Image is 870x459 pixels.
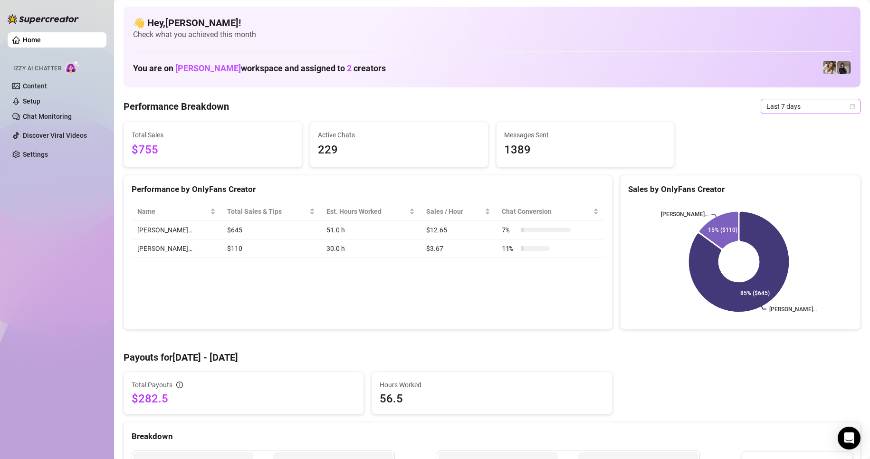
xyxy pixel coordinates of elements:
[23,132,87,139] a: Discover Viral Videos
[628,183,852,196] div: Sales by OnlyFans Creator
[23,36,41,44] a: Home
[321,239,421,258] td: 30.0 h
[13,64,61,73] span: Izzy AI Chatter
[421,221,496,239] td: $12.65
[132,391,356,406] span: $282.5
[132,221,221,239] td: [PERSON_NAME]…
[502,243,517,254] span: 11 %
[850,104,855,109] span: calendar
[769,306,817,313] text: [PERSON_NAME]…
[133,63,386,74] h1: You are on workspace and assigned to creators
[766,99,855,114] span: Last 7 days
[661,211,708,218] text: [PERSON_NAME]…
[380,391,604,406] span: 56.5
[132,202,221,221] th: Name
[132,239,221,258] td: [PERSON_NAME]…
[227,206,307,217] span: Total Sales & Tips
[426,206,483,217] span: Sales / Hour
[221,221,321,239] td: $645
[380,380,604,390] span: Hours Worked
[124,351,860,364] h4: Payouts for [DATE] - [DATE]
[132,380,172,390] span: Total Payouts
[326,206,407,217] div: Est. Hours Worked
[221,202,321,221] th: Total Sales & Tips
[23,151,48,158] a: Settings
[318,141,480,159] span: 229
[133,29,851,40] span: Check what you achieved this month
[132,130,294,140] span: Total Sales
[124,100,229,113] h4: Performance Breakdown
[132,141,294,159] span: $755
[321,221,421,239] td: 51.0 h
[137,206,208,217] span: Name
[8,14,79,24] img: logo-BBDzfeDw.svg
[837,61,851,74] img: Anna
[421,202,496,221] th: Sales / Hour
[23,82,47,90] a: Content
[23,113,72,120] a: Chat Monitoring
[502,225,517,235] span: 7 %
[347,63,352,73] span: 2
[65,60,80,74] img: AI Chatter
[318,130,480,140] span: Active Chats
[496,202,604,221] th: Chat Conversion
[823,61,836,74] img: Paige
[421,239,496,258] td: $3.67
[23,97,40,105] a: Setup
[132,183,604,196] div: Performance by OnlyFans Creator
[175,63,241,73] span: [PERSON_NAME]
[502,206,591,217] span: Chat Conversion
[132,430,852,443] div: Breakdown
[221,239,321,258] td: $110
[176,382,183,388] span: info-circle
[504,130,667,140] span: Messages Sent
[504,141,667,159] span: 1389
[133,16,851,29] h4: 👋 Hey, [PERSON_NAME] !
[838,427,860,449] div: Open Intercom Messenger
